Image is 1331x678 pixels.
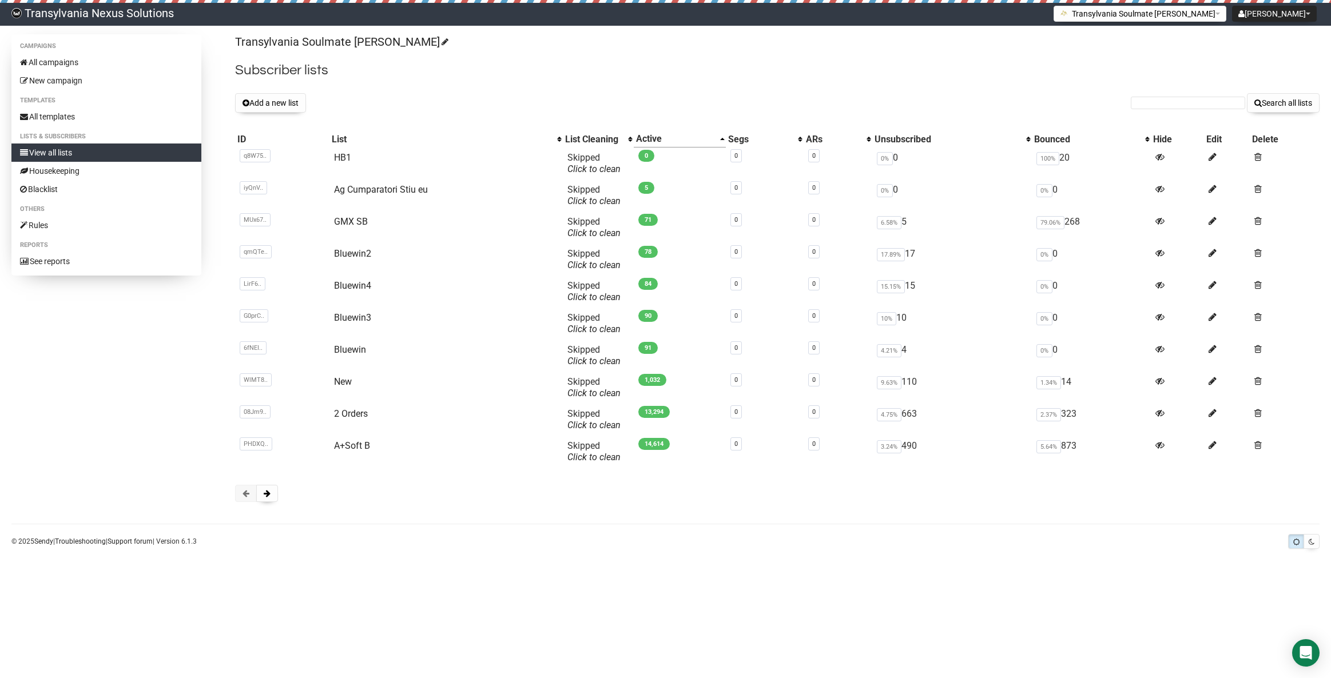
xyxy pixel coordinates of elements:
[332,134,551,145] div: List
[567,356,621,366] a: Click to clean
[1036,248,1052,261] span: 0%
[734,440,738,448] a: 0
[240,277,265,290] span: LirF6..
[567,420,621,430] a: Click to clean
[872,131,1032,147] th: Unsubscribed: No sort applied, activate to apply an ascending sort
[567,408,621,430] span: Skipped
[108,537,153,545] a: Support forum
[240,213,271,226] span: MUx67..
[334,440,370,451] a: A+Soft B
[334,344,366,355] a: Bluewin
[11,252,201,270] a: See reports
[11,53,201,71] a: All campaigns
[1036,376,1061,389] span: 1.34%
[1032,308,1151,340] td: 0
[734,408,738,416] a: 0
[240,149,271,162] span: q8W75..
[11,238,201,252] li: Reports
[734,344,738,352] a: 0
[877,152,893,165] span: 0%
[638,150,654,162] span: 0
[1036,216,1064,229] span: 79.06%
[567,452,621,462] a: Click to clean
[240,181,267,194] span: iyQnV..
[1032,180,1151,212] td: 0
[11,216,201,234] a: Rules
[563,131,634,147] th: List Cleaning: No sort applied, activate to apply an ascending sort
[638,246,658,258] span: 78
[812,248,816,256] a: 0
[1032,147,1151,180] td: 20
[636,133,714,145] div: Active
[11,180,201,198] a: Blacklist
[812,280,816,288] a: 0
[565,134,622,145] div: List Cleaning
[567,376,621,398] span: Skipped
[567,324,621,334] a: Click to clean
[872,244,1032,276] td: 17
[567,163,621,174] a: Click to clean
[734,312,738,320] a: 0
[638,278,658,290] span: 84
[1032,212,1151,244] td: 268
[812,376,816,384] a: 0
[567,312,621,334] span: Skipped
[812,152,816,159] a: 0
[734,152,738,159] a: 0
[240,437,272,450] span: PHDXQ..
[1247,93,1320,113] button: Search all lists
[55,537,106,545] a: Troubleshooting
[812,408,816,416] a: 0
[734,248,738,256] a: 0
[1250,131,1320,147] th: Delete: No sort applied, sorting is disabled
[567,344,621,366] span: Skipped
[734,184,738,192] a: 0
[872,404,1032,436] td: 663
[567,292,621,302] a: Click to clean
[872,372,1032,404] td: 110
[1036,312,1052,325] span: 0%
[567,440,621,462] span: Skipped
[11,535,197,548] p: © 2025 | | | Version 6.1.3
[872,308,1032,340] td: 10
[567,216,621,238] span: Skipped
[334,248,371,259] a: Bluewin2
[812,216,816,224] a: 0
[638,406,670,418] span: 13,294
[812,312,816,320] a: 0
[334,376,352,387] a: New
[334,184,428,195] a: Ag Cumparatori Stiu eu
[1206,134,1247,145] div: Edit
[334,312,371,323] a: Bluewin3
[638,310,658,322] span: 90
[1252,134,1317,145] div: Delete
[1036,408,1061,421] span: 2.37%
[1036,440,1061,453] span: 5.64%
[1032,340,1151,372] td: 0
[240,405,271,418] span: 08Jm9..
[877,408,901,421] span: 4.75%
[11,202,201,216] li: Others
[872,147,1032,180] td: 0
[812,184,816,192] a: 0
[877,376,901,389] span: 9.63%
[877,440,901,453] span: 3.24%
[11,8,22,18] img: 586cc6b7d8bc403f0c61b981d947c989
[1032,244,1151,276] td: 0
[872,340,1032,372] td: 4
[235,35,447,49] a: Transylvania Soulmate [PERSON_NAME]
[1060,9,1069,18] img: 1.png
[34,537,53,545] a: Sendy
[237,134,327,145] div: ID
[1232,6,1317,22] button: [PERSON_NAME]
[634,131,726,147] th: Active: Ascending sort applied, activate to apply a descending sort
[734,376,738,384] a: 0
[329,131,563,147] th: List: No sort applied, activate to apply an ascending sort
[567,280,621,302] span: Skipped
[240,341,267,354] span: 6fNEI..
[806,134,861,145] div: ARs
[334,408,368,419] a: 2 Orders
[872,212,1032,244] td: 5
[877,344,901,357] span: 4.21%
[1054,6,1226,22] button: Transylvania Soulmate [PERSON_NAME]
